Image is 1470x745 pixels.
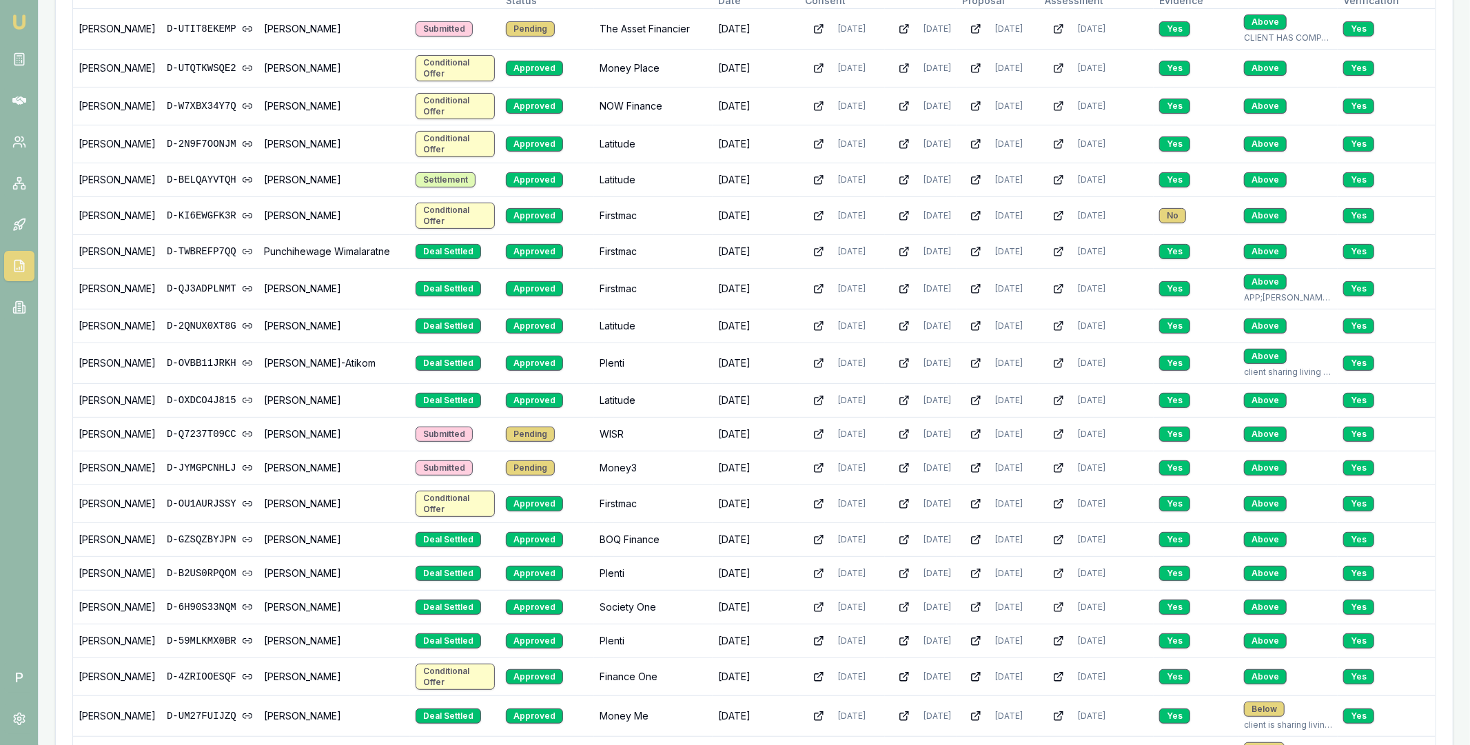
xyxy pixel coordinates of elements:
span: [DATE] [838,23,866,34]
span: [DATE] [1078,711,1105,722]
span: [DATE] [838,568,866,579]
div: Deal Settled [416,708,481,724]
div: Yes [1343,172,1374,187]
td: [DATE] [713,9,799,50]
div: APP;LICANT LIVES AT HOME WITH PARENTS. HIS $100 BOARD INCLUDES ELECTRICITY, INTERNET USAGE AND 3 ... [1244,292,1332,303]
span: [DATE] [1078,283,1105,294]
span: [DATE] [1078,210,1105,221]
td: The Asset Financier [594,9,713,50]
td: [PERSON_NAME] [73,624,161,658]
div: Yes [1343,136,1374,152]
td: [DATE] [713,418,799,451]
div: Deal Settled [416,566,481,581]
td: Firstmac [594,485,713,523]
td: [DATE] [713,384,799,418]
div: Above [1244,600,1287,615]
span: [DATE] [923,635,951,646]
span: [DATE] [995,210,1023,221]
div: Above [1244,208,1287,223]
img: emu-icon-u.png [11,14,28,30]
td: [PERSON_NAME] [73,197,161,235]
span: [DATE] [1078,358,1105,369]
td: [DATE] [713,624,799,658]
div: Above [1244,244,1287,259]
td: [PERSON_NAME] [73,343,161,384]
div: Above [1244,172,1287,187]
span: [DATE] [1078,139,1105,150]
div: Deal Settled [416,633,481,649]
div: Yes [1343,532,1374,547]
span: [DATE] [923,462,951,473]
div: Approved [506,172,563,187]
td: [PERSON_NAME] [73,696,161,737]
td: Plenti [594,557,713,591]
div: Yes [1159,356,1190,371]
div: Above [1244,61,1287,76]
div: Yes [1343,600,1374,615]
a: D-2N9F7OONJM [167,137,253,151]
span: [DATE] [923,395,951,406]
span: [DATE] [1078,602,1105,613]
span: [DATE] [1078,23,1105,34]
div: Above [1244,532,1287,547]
span: [DATE] [838,210,866,221]
td: [PERSON_NAME] [258,197,410,235]
div: Conditional Offer [416,491,496,517]
div: Approved [506,61,563,76]
td: [PERSON_NAME] [73,9,161,50]
td: [PERSON_NAME] [258,696,410,737]
a: D-6H90S33NQM [167,600,253,614]
div: Deal Settled [416,281,481,296]
span: [DATE] [923,101,951,112]
div: Above [1244,669,1287,684]
a: D-TWBREFP7QQ [167,245,253,258]
div: Approved [506,136,563,152]
span: [DATE] [995,283,1023,294]
span: [DATE] [923,23,951,34]
td: [DATE] [713,343,799,384]
div: Below [1244,702,1285,717]
div: Yes [1343,99,1374,114]
div: Yes [1343,61,1374,76]
span: [DATE] [995,23,1023,34]
div: Yes [1159,566,1190,581]
td: Firstmac [594,235,713,269]
div: Yes [1159,244,1190,259]
td: [DATE] [713,557,799,591]
span: [DATE] [1078,395,1105,406]
span: [DATE] [838,671,866,682]
div: Above [1244,633,1287,649]
td: [PERSON_NAME] [73,125,161,163]
td: [DATE] [713,485,799,523]
div: Pending [506,460,555,476]
td: [PERSON_NAME] [258,591,410,624]
td: [PERSON_NAME] [258,9,410,50]
span: [DATE] [995,498,1023,509]
div: Yes [1159,172,1190,187]
div: Conditional Offer [416,131,496,157]
span: [DATE] [923,429,951,440]
span: [DATE] [923,498,951,509]
span: [DATE] [1078,635,1105,646]
td: [PERSON_NAME] [258,418,410,451]
span: [DATE] [923,568,951,579]
td: Society One [594,591,713,624]
span: [DATE] [923,358,951,369]
div: Yes [1159,496,1190,511]
span: [DATE] [923,320,951,331]
span: [DATE] [838,320,866,331]
td: [PERSON_NAME] [73,269,161,309]
div: Approved [506,708,563,724]
span: [DATE] [838,283,866,294]
td: Money Me [594,696,713,737]
span: [DATE] [838,101,866,112]
div: Pending [506,427,555,442]
span: [DATE] [995,358,1023,369]
div: Yes [1343,496,1374,511]
a: D-GZSQZBYJPN [167,533,253,547]
div: Approved [506,208,563,223]
div: Settlement [416,172,476,187]
td: [PERSON_NAME] [258,485,410,523]
td: Plenti [594,624,713,658]
a: D-Q7237T09CC [167,427,253,441]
